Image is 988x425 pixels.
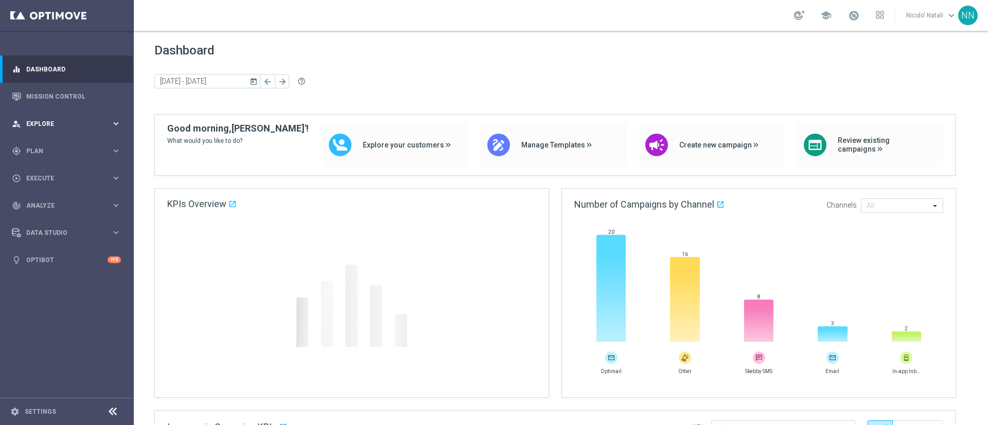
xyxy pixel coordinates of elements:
a: Mission Control [26,83,121,110]
div: NN [958,6,978,25]
button: lightbulb Optibot +10 [11,256,121,264]
i: gps_fixed [12,146,21,156]
i: equalizer [12,65,21,74]
div: Data Studio [12,228,111,237]
button: equalizer Dashboard [11,65,121,73]
div: Dashboard [12,56,121,83]
a: Dashboard [26,56,121,83]
i: keyboard_arrow_right [111,119,121,128]
i: lightbulb [12,255,21,265]
i: settings [10,407,20,416]
button: gps_fixed Plan keyboard_arrow_right [11,147,121,155]
i: keyboard_arrow_right [111,200,121,210]
button: track_changes Analyze keyboard_arrow_right [11,201,121,210]
button: Data Studio keyboard_arrow_right [11,229,121,237]
div: Explore [12,119,111,128]
span: Analyze [26,202,111,209]
button: play_circle_outline Execute keyboard_arrow_right [11,174,121,182]
div: Execute [12,174,111,183]
a: Nicolo' Natalikeyboard_arrow_down [905,8,958,23]
i: keyboard_arrow_right [111,228,121,237]
i: person_search [12,119,21,128]
span: Plan [26,148,111,154]
button: Mission Control [11,93,121,101]
i: play_circle_outline [12,174,21,183]
a: Settings [25,409,56,415]
div: Plan [12,146,111,156]
div: +10 [108,256,121,263]
i: track_changes [12,201,21,210]
div: Analyze [12,201,111,210]
span: Execute [26,175,111,181]
span: Explore [26,121,111,127]
i: keyboard_arrow_right [111,146,121,156]
a: Optibot [26,246,108,273]
i: keyboard_arrow_right [111,173,121,183]
div: Optibot [12,246,121,273]
button: person_search Explore keyboard_arrow_right [11,120,121,128]
span: keyboard_arrow_down [946,10,957,21]
span: Data Studio [26,230,111,236]
div: Mission Control [12,83,121,110]
span: school [820,10,832,21]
